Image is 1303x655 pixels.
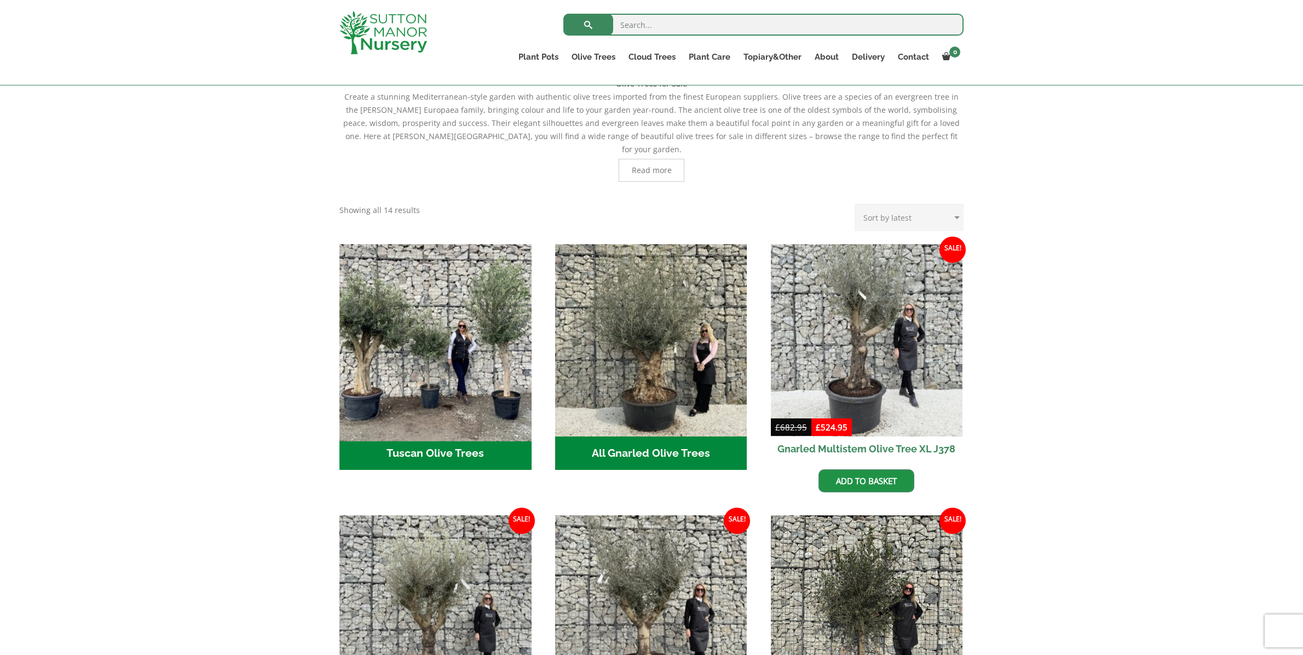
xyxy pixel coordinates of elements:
[632,166,672,174] span: Read more
[682,49,737,65] a: Plant Care
[339,11,427,54] img: logo
[771,436,963,461] h2: Gnarled Multistem Olive Tree XL J378
[845,49,891,65] a: Delivery
[771,244,963,461] a: Sale! Gnarled Multistem Olive Tree XL J378
[939,237,966,263] span: Sale!
[737,49,808,65] a: Topiary&Other
[622,49,682,65] a: Cloud Trees
[939,508,966,534] span: Sale!
[555,436,747,470] h2: All Gnarled Olive Trees
[724,508,750,534] span: Sale!
[339,204,420,217] p: Showing all 14 results
[775,422,807,433] bdi: 682.95
[775,422,780,433] span: £
[855,204,964,231] select: Shop order
[512,49,565,65] a: Plant Pots
[509,508,535,534] span: Sale!
[949,47,960,58] span: 0
[339,436,532,470] h2: Tuscan Olive Trees
[816,422,847,433] bdi: 524.95
[771,244,963,436] img: Gnarled Multistem Olive Tree XL J378
[808,49,845,65] a: About
[335,239,536,441] img: Tuscan Olive Trees
[339,77,964,182] div: Create a stunning Mediterranean-style garden with authentic olive trees imported from the finest ...
[339,244,532,470] a: Visit product category Tuscan Olive Trees
[565,49,622,65] a: Olive Trees
[818,469,914,492] a: Add to basket: “Gnarled Multistem Olive Tree XL J378”
[891,49,936,65] a: Contact
[563,14,964,36] input: Search...
[555,244,747,470] a: Visit product category All Gnarled Olive Trees
[555,244,747,436] img: All Gnarled Olive Trees
[936,49,964,65] a: 0
[816,422,821,433] span: £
